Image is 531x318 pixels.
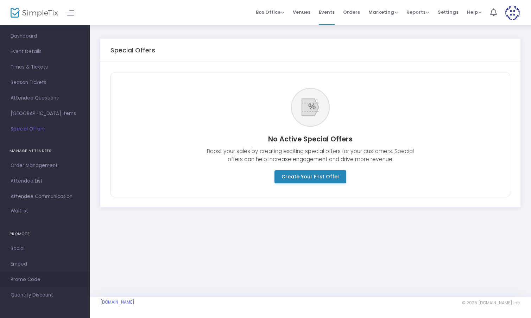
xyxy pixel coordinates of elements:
span: Dashboard [11,32,79,41]
span: Venues [293,3,310,21]
span: © 2025 [DOMAIN_NAME] Inc. [462,300,520,306]
span: Promo Code [11,275,79,284]
span: Event Details [11,47,79,56]
a: [DOMAIN_NAME] [100,299,134,305]
span: Times & Tickets [11,63,79,72]
span: Waitlist [11,208,28,215]
text: % [308,102,316,111]
h4: MANAGE ATTENDEES [10,144,80,158]
span: Events [319,3,335,21]
span: Season Tickets [11,78,79,87]
span: Quantity Discount [11,291,79,300]
span: Settings [438,3,459,21]
span: Help [467,9,482,15]
span: Social [11,244,79,253]
h4: PROMOTE [10,227,80,241]
span: Order Management [11,161,79,170]
span: Attendee Questions [11,94,79,103]
span: Box Office [256,9,284,15]
span: Attendee List [11,177,79,186]
m-button: Create Your First Offer [274,170,346,183]
span: Orders [343,3,360,21]
span: Embed [11,260,79,269]
h3: No Active Special Offers [268,135,353,143]
span: Special Offers [11,125,79,134]
span: Attendee Communication [11,192,79,201]
h5: Special Offers [110,46,155,54]
span: [GEOGRAPHIC_DATA] Items [11,109,79,118]
p: Boost your sales by creating exciting special offers for your customers. Special offers can help ... [201,147,420,164]
span: Marketing [368,9,398,15]
span: Reports [406,9,429,15]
